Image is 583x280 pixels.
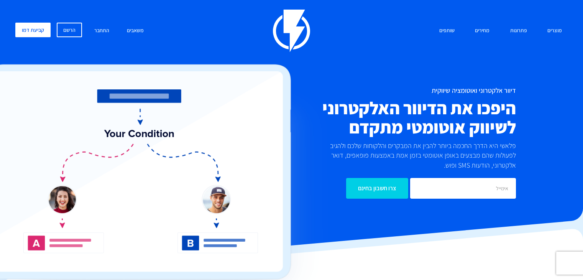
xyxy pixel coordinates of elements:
h2: היפכו את הדיוור האלקטרוני לשיווק אוטומטי מתקדם [251,98,516,137]
a: מחירים [469,23,495,39]
a: הרשם [57,23,82,37]
input: צרו חשבון בחינם [346,178,408,199]
h1: דיוור אלקטרוני ואוטומציה שיווקית [251,87,516,94]
a: התחבר [89,23,115,39]
a: מוצרים [542,23,568,39]
p: פלאשי היא הדרך החכמה ביותר להבין את המבקרים והלקוחות שלכם ולהגיב לפעולות שהם מבצעים באופן אוטומטי... [320,141,516,170]
a: משאבים [121,23,149,39]
a: שותפים [434,23,460,39]
a: קביעת דמו [15,23,51,37]
a: פתרונות [504,23,533,39]
input: אימייל [410,178,516,199]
